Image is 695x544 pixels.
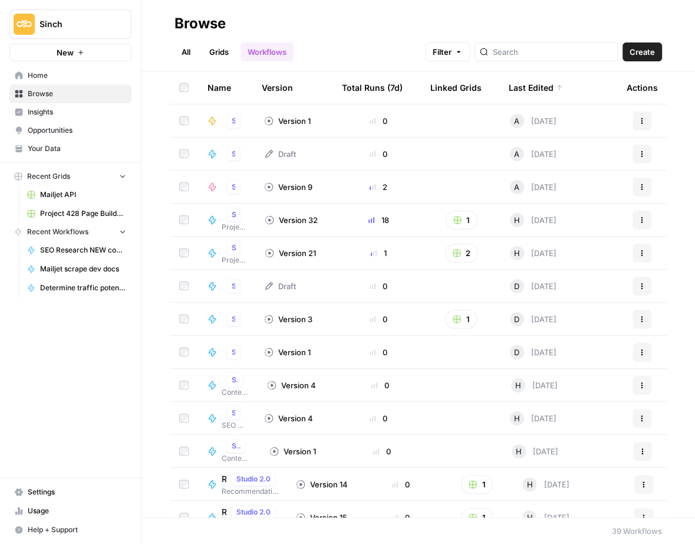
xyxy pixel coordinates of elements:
span: A [514,115,519,127]
div: Draft [264,148,296,160]
button: Create [622,42,662,61]
span: Browse [28,89,126,99]
span: Your Data [28,143,126,154]
div: [DATE] [522,477,569,491]
a: Mailjet API content refreshStudio 2.0 [207,312,245,326]
span: H [526,512,532,523]
span: Create [630,46,655,58]
span: Opportunities [28,125,126,136]
div: Browse [174,14,226,33]
img: Sinch Logo [14,14,35,35]
div: [DATE] [510,411,556,425]
a: Push to AsanaStudio 2.0Project 428 (NEW) [207,241,246,266]
a: Content analysisStudio 2.0Content refresh [207,373,248,398]
div: Version 21 [265,247,316,259]
span: Studio 2.0 [232,242,236,253]
span: SEO Research NEW content [40,245,126,255]
button: Filter [425,42,470,61]
button: New [9,44,131,61]
span: Studio 2.0 [232,408,235,418]
span: Content refresh [222,387,248,398]
span: H [514,247,520,259]
span: Recent Grids [27,171,70,182]
span: Studio 2.0 [232,314,235,325]
div: Version 1 [269,445,316,457]
span: Content Creation - Sinch [222,453,251,464]
div: 0 [344,412,413,424]
a: SEO Research NEW content [22,241,131,260]
span: A [514,148,519,160]
span: Studio 2.0 [236,507,271,517]
span: Studio 2.0 [236,474,271,484]
span: D [514,313,519,325]
a: Usage [9,502,131,520]
div: Name [207,71,243,104]
span: Recent Workflows [27,227,88,237]
span: Studio 2.0 [232,209,236,220]
span: D [514,346,519,358]
span: SEO - Sinch [222,420,245,431]
div: 0 [344,148,413,160]
span: Studio 2.0 [232,149,235,159]
button: Workspace: Sinch [9,9,131,39]
div: 2 [344,181,413,193]
div: 0 [344,280,413,292]
span: H [526,479,532,490]
a: Format CSV to JSON - MailjetStudio 2.0 [207,345,245,359]
a: Settings [9,483,131,502]
span: H [515,379,521,391]
div: 0 [344,115,413,127]
a: Workflows [241,42,294,61]
span: Recommendation brief (input) [222,473,226,485]
div: [DATE] [512,444,558,458]
div: Version 1 [264,346,311,358]
a: Topic Cluster Builder from Keyword ListStudio 2.0SEO - Sinch [207,406,245,431]
div: Version [262,71,293,104]
a: Opportunities [9,121,131,140]
div: Version 15 [296,512,347,523]
div: [DATE] [510,312,556,326]
span: D [514,280,519,292]
a: Updated Local workflowStudio 2.0 [207,147,245,161]
div: [DATE] [522,510,569,525]
div: [DATE] [510,180,556,194]
span: Filter [433,46,452,58]
a: Mailjet API [22,185,131,204]
span: Help + Support [28,525,126,535]
span: Determine traffic potential for a keyword [40,283,126,293]
span: Project 428 Page Builder Tracker (NEW) [40,208,126,219]
div: [DATE] [510,345,556,359]
div: Total Runs (7d) [342,71,403,104]
div: Version 4 [267,379,316,391]
div: 0 [348,445,416,457]
div: 0 [344,313,413,325]
div: Version 4 [264,412,313,424]
span: Home [28,70,126,81]
span: Recommendation briefs [222,486,281,497]
button: 2 [445,244,478,263]
button: Recent Workflows [9,223,131,241]
a: Home [9,66,131,85]
div: Draft [264,280,296,292]
span: Settings [28,487,126,497]
a: OLD - [DOMAIN_NAME] integrationStudio 2.0 [207,180,245,194]
button: 1 [461,508,493,527]
div: Version 1 [264,115,311,127]
span: Studio 2.0 [232,281,235,291]
a: Determine traffic potential for a keyword [22,278,131,297]
a: SEO Research NEW contentStudio 2.0Content Creation - Sinch [207,439,251,464]
div: 0 [370,512,432,523]
div: 0 [344,346,413,358]
div: [DATE] [510,246,556,260]
span: Sinch [39,18,111,30]
span: Recommendation brief (final deliverable) [222,506,226,518]
div: [DATE] [510,279,556,293]
span: A [514,181,519,193]
a: Final landing page drafter for Project 428 ([PERSON_NAME])Studio 2.0Project 428 (NEW) [207,208,246,232]
div: 18 [344,214,413,226]
div: 0 [346,379,414,391]
span: H [514,214,520,226]
div: Version 14 [296,479,348,490]
div: 1 [344,247,413,259]
a: Insights [9,103,131,122]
